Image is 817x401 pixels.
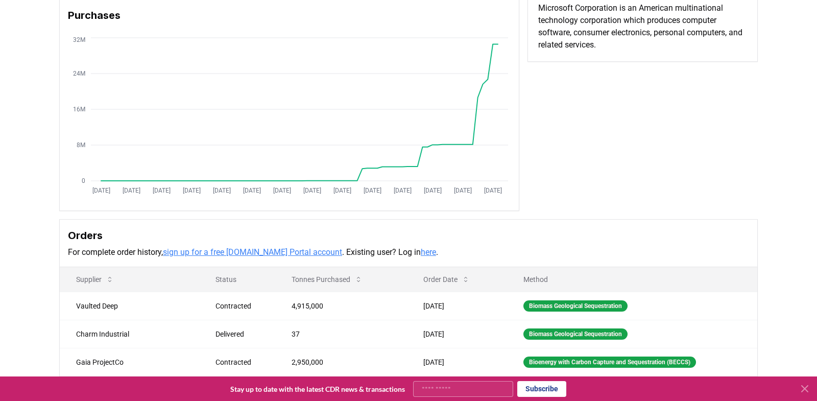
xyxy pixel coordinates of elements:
[73,106,85,113] tspan: 16M
[60,348,199,376] td: Gaia ProjectCo
[207,274,268,285] p: Status
[484,187,502,194] tspan: [DATE]
[523,328,628,340] div: Biomass Geological Sequestration
[515,274,749,285] p: Method
[73,70,85,77] tspan: 24M
[73,36,85,43] tspan: 32M
[424,187,442,194] tspan: [DATE]
[523,357,696,368] div: Bioenergy with Carbon Capture and Sequestration (BECCS)
[538,2,747,51] p: Microsoft Corporation is an American multinational technology corporation which produces computer...
[92,187,110,194] tspan: [DATE]
[163,247,342,257] a: sign up for a free [DOMAIN_NAME] Portal account
[123,187,140,194] tspan: [DATE]
[333,187,351,194] tspan: [DATE]
[153,187,171,194] tspan: [DATE]
[273,187,291,194] tspan: [DATE]
[213,187,231,194] tspan: [DATE]
[77,141,85,149] tspan: 8M
[60,292,199,320] td: Vaulted Deep
[68,228,749,243] h3: Orders
[407,320,508,348] td: [DATE]
[68,269,122,290] button: Supplier
[454,187,472,194] tspan: [DATE]
[364,187,381,194] tspan: [DATE]
[394,187,412,194] tspan: [DATE]
[215,329,268,339] div: Delivered
[275,320,406,348] td: 37
[421,247,436,257] a: here
[215,301,268,311] div: Contracted
[283,269,371,290] button: Tonnes Purchased
[215,357,268,367] div: Contracted
[303,187,321,194] tspan: [DATE]
[407,292,508,320] td: [DATE]
[275,348,406,376] td: 2,950,000
[243,187,261,194] tspan: [DATE]
[523,300,628,312] div: Biomass Geological Sequestration
[68,8,511,23] h3: Purchases
[415,269,478,290] button: Order Date
[82,177,85,184] tspan: 0
[68,246,749,258] p: For complete order history, . Existing user? Log in .
[60,320,199,348] td: Charm Industrial
[183,187,201,194] tspan: [DATE]
[407,348,508,376] td: [DATE]
[275,292,406,320] td: 4,915,000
